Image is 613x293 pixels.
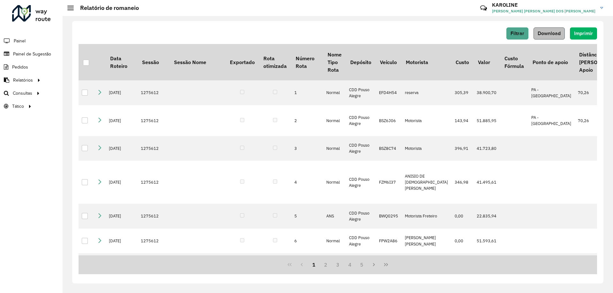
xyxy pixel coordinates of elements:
[323,229,346,253] td: Normal
[346,44,375,80] th: Depósito
[368,259,380,271] button: Next Page
[570,27,597,40] button: Imprimir
[106,229,138,253] td: [DATE]
[12,103,24,110] span: Tático
[451,161,473,204] td: 346,98
[13,51,51,57] span: Painel de Sugestão
[346,161,375,204] td: CDD Pouso Alegre
[291,253,323,278] td: 7
[323,136,346,161] td: Normal
[376,161,402,204] td: FZM6I37
[346,136,375,161] td: CDD Pouso Alegre
[473,44,500,80] th: Valor
[451,204,473,229] td: 0,00
[138,161,170,204] td: 1275612
[528,105,575,136] td: PA - [GEOGRAPHIC_DATA]
[106,204,138,229] td: [DATE]
[473,136,500,161] td: 41.723,80
[376,229,402,253] td: FPW2A86
[528,80,575,105] td: PA - [GEOGRAPHIC_DATA]
[308,259,320,271] button: 1
[451,253,473,278] td: 0,00
[473,105,500,136] td: 51.885,95
[106,136,138,161] td: [DATE]
[323,105,346,136] td: Normal
[259,44,291,80] th: Rota otimizada
[346,229,375,253] td: CDD Pouso Alegre
[451,80,473,105] td: 305,39
[356,259,368,271] button: 5
[320,259,332,271] button: 2
[511,31,524,36] span: Filtrar
[380,259,392,271] button: Last Page
[376,80,402,105] td: EFD4H54
[574,31,593,36] span: Imprimir
[451,44,473,80] th: Custo
[402,204,451,229] td: Motorista Freteiro
[376,136,402,161] td: BSZ8C74
[291,105,323,136] td: 2
[492,2,595,8] h3: KAROLINE
[291,136,323,161] td: 3
[402,229,451,253] td: [PERSON_NAME] [PERSON_NAME]
[346,105,375,136] td: CDD Pouso Alegre
[346,253,375,278] td: CDD Pouso Alegre
[323,253,346,278] td: Normal
[402,80,451,105] td: reserva
[14,38,26,44] span: Painel
[74,4,139,11] h2: Relatório de romaneio
[225,44,259,80] th: Exportado
[12,64,28,70] span: Pedidos
[138,229,170,253] td: 1275612
[376,105,402,136] td: BSZ6J06
[506,27,528,40] button: Filtrar
[291,80,323,105] td: 1
[346,80,375,105] td: CDD Pouso Alegre
[346,204,375,229] td: CDD Pouso Alegre
[402,253,451,278] td: terceiro
[402,105,451,136] td: Motorista
[451,105,473,136] td: 143,94
[138,204,170,229] td: 1275612
[473,80,500,105] td: 38.900,70
[473,229,500,253] td: 51.593,61
[323,161,346,204] td: Normal
[291,204,323,229] td: 5
[376,204,402,229] td: BWQ0295
[528,44,575,80] th: Ponto de apoio
[402,44,451,80] th: Motorista
[534,27,565,40] button: Download
[106,253,138,278] td: [DATE]
[13,77,33,84] span: Relatórios
[106,44,138,80] th: Data Roteiro
[332,259,344,271] button: 3
[473,253,500,278] td: 33.169,70
[344,259,356,271] button: 4
[402,136,451,161] td: Motorista
[477,1,490,15] a: Contato Rápido
[291,44,323,80] th: Número Rota
[138,44,170,80] th: Sessão
[451,136,473,161] td: 396,91
[451,229,473,253] td: 0,00
[106,80,138,105] td: [DATE]
[473,204,500,229] td: 22.835,94
[323,204,346,229] td: ANS
[473,161,500,204] td: 41.495,61
[376,253,402,278] td: GCH9B85
[538,31,561,36] span: Download
[138,253,170,278] td: 1275612
[106,105,138,136] td: [DATE]
[138,136,170,161] td: 1275612
[138,80,170,105] td: 1275612
[402,161,451,204] td: ANISIO DE [DEMOGRAPHIC_DATA][PERSON_NAME]
[13,90,32,97] span: Consultas
[492,8,595,14] span: [PERSON_NAME] [PERSON_NAME] DOS [PERSON_NAME]
[170,44,225,80] th: Sessão Nome
[500,44,528,80] th: Custo Fórmula
[291,161,323,204] td: 4
[323,44,346,80] th: Nome Tipo Rota
[376,44,402,80] th: Veículo
[291,229,323,253] td: 6
[323,80,346,105] td: Normal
